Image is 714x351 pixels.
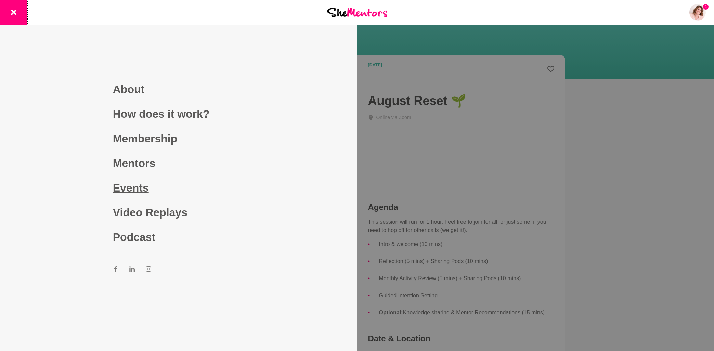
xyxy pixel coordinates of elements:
[113,77,244,102] a: About
[113,102,244,126] a: How does it work?
[113,225,244,249] a: Podcast
[146,266,151,274] a: Instagram
[703,4,709,10] span: 4
[689,4,706,21] img: Amanda Greenman
[113,126,244,151] a: Membership
[113,151,244,175] a: Mentors
[689,4,706,21] a: Amanda Greenman4
[129,266,135,274] a: LinkedIn
[113,200,244,225] a: Video Replays
[113,266,118,274] a: Facebook
[113,175,244,200] a: Events
[327,8,387,17] img: She Mentors Logo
